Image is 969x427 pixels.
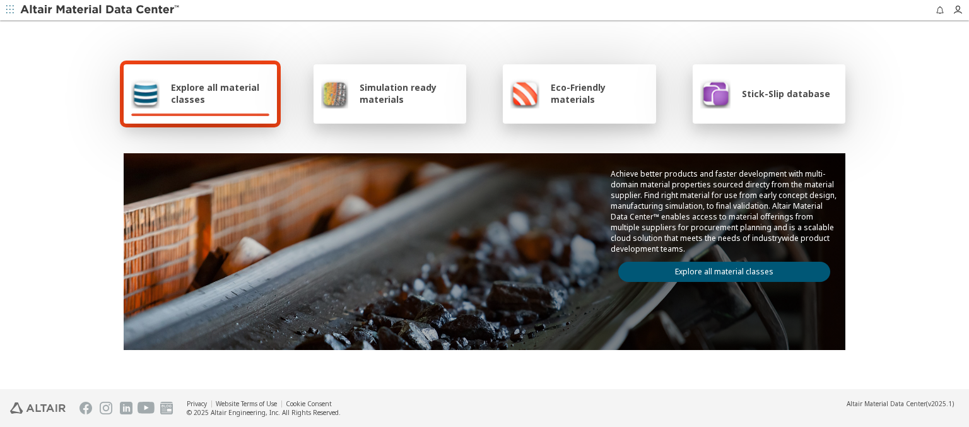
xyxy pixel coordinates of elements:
[286,399,332,408] a: Cookie Consent
[742,88,830,100] span: Stick-Slip database
[321,78,348,108] img: Simulation ready materials
[611,168,838,254] p: Achieve better products and faster development with multi-domain material properties sourced dire...
[700,78,731,108] img: Stick-Slip database
[171,81,269,105] span: Explore all material classes
[187,408,341,417] div: © 2025 Altair Engineering, Inc. All Rights Reserved.
[187,399,207,408] a: Privacy
[551,81,648,105] span: Eco-Friendly materials
[360,81,459,105] span: Simulation ready materials
[216,399,277,408] a: Website Terms of Use
[847,399,926,408] span: Altair Material Data Center
[131,78,160,108] img: Explore all material classes
[10,402,66,414] img: Altair Engineering
[618,262,830,282] a: Explore all material classes
[510,78,539,108] img: Eco-Friendly materials
[20,4,181,16] img: Altair Material Data Center
[847,399,954,408] div: (v2025.1)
